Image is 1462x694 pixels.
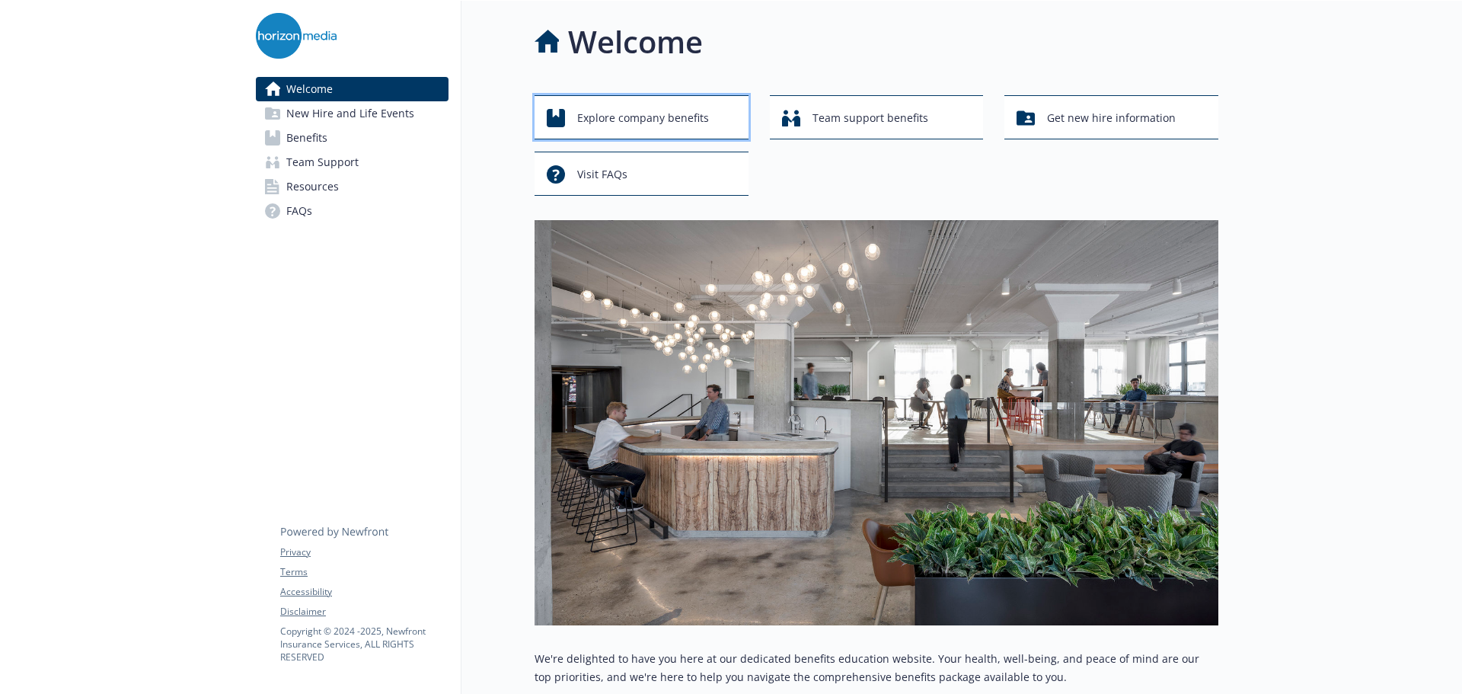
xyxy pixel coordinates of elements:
span: New Hire and Life Events [286,101,414,126]
h1: Welcome [568,19,703,65]
button: Visit FAQs [535,152,749,196]
a: Accessibility [280,585,448,599]
a: Welcome [256,77,448,101]
a: Disclaimer [280,605,448,619]
button: Explore company benefits [535,95,749,139]
span: Get new hire information [1047,104,1176,133]
a: Benefits [256,126,448,150]
span: Team Support [286,150,359,174]
button: Get new hire information [1004,95,1218,139]
button: Team support benefits [770,95,984,139]
p: Copyright © 2024 - 2025 , Newfront Insurance Services, ALL RIGHTS RESERVED [280,625,448,664]
a: New Hire and Life Events [256,101,448,126]
span: Welcome [286,77,333,101]
a: Team Support [256,150,448,174]
img: overview page banner [535,220,1218,625]
p: We're delighted to have you here at our dedicated benefits education website. Your health, well-b... [535,650,1218,686]
span: FAQs [286,199,312,223]
a: Terms [280,565,448,579]
span: Benefits [286,126,327,150]
span: Resources [286,174,339,199]
span: Explore company benefits [577,104,709,133]
a: Resources [256,174,448,199]
a: FAQs [256,199,448,223]
span: Visit FAQs [577,160,627,189]
span: Team support benefits [812,104,928,133]
a: Privacy [280,545,448,559]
